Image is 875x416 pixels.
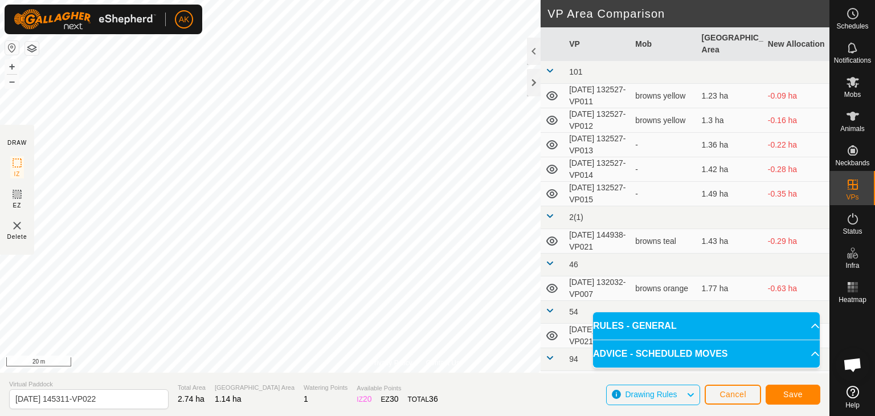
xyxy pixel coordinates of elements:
[766,385,820,405] button: Save
[635,115,692,127] div: browns yellow
[697,182,763,206] td: 1.49 ha
[697,276,763,301] td: 1.77 ha
[14,170,21,178] span: IZ
[547,7,829,21] h2: VP Area Comparison
[390,394,399,403] span: 30
[845,402,860,409] span: Help
[834,57,871,64] span: Notifications
[844,91,861,98] span: Mobs
[569,260,578,269] span: 46
[426,358,460,368] a: Contact Us
[215,383,295,393] span: [GEOGRAPHIC_DATA] Area
[304,383,347,393] span: Watering Points
[363,394,372,403] span: 20
[635,283,692,295] div: browns orange
[763,133,829,157] td: -0.22 ha
[635,164,692,176] div: -
[13,201,22,210] span: EZ
[565,182,631,206] td: [DATE] 132527-VP015
[783,390,803,399] span: Save
[569,307,578,316] span: 54
[697,371,763,395] td: 0.51 ha
[304,394,308,403] span: 1
[5,60,19,74] button: +
[763,108,829,133] td: -0.16 ha
[357,384,437,393] span: Available Points
[178,383,206,393] span: Total Area
[9,380,169,389] span: Virtual Paddock
[697,27,763,61] th: [GEOGRAPHIC_DATA] Area
[830,381,875,413] a: Help
[845,262,859,269] span: Infra
[5,41,19,55] button: Reset Map
[697,133,763,157] td: 1.36 ha
[5,75,19,88] button: –
[25,42,39,55] button: Map Layers
[840,125,865,132] span: Animals
[565,108,631,133] td: [DATE] 132527-VP012
[705,385,761,405] button: Cancel
[565,157,631,182] td: [DATE] 132527-VP014
[843,228,862,235] span: Status
[697,84,763,108] td: 1.23 ha
[565,324,631,348] td: [DATE] 153555-VP021
[697,157,763,182] td: 1.42 ha
[635,90,692,102] div: browns yellow
[763,371,829,395] td: +0.63 ha
[569,67,582,76] span: 101
[7,138,27,147] div: DRAW
[565,371,631,395] td: [DATE] 111950-VP019
[357,393,371,405] div: IZ
[719,390,746,399] span: Cancel
[14,9,156,30] img: Gallagher Logo
[408,393,438,405] div: TOTAL
[569,213,583,222] span: 2(1)
[763,27,829,61] th: New Allocation
[697,108,763,133] td: 1.3 ha
[763,157,829,182] td: -0.28 ha
[370,358,412,368] a: Privacy Policy
[836,23,868,30] span: Schedules
[178,394,205,403] span: 2.74 ha
[565,84,631,108] td: [DATE] 132527-VP011
[593,347,727,361] span: ADVICE - SCHEDULED MOVES
[635,139,692,151] div: -
[565,276,631,301] td: [DATE] 132032-VP007
[565,229,631,254] td: [DATE] 144938-VP021
[835,160,869,166] span: Neckbands
[429,394,438,403] span: 36
[593,340,820,368] p-accordion-header: ADVICE - SCHEDULED MOVES
[215,394,242,403] span: 1.14 ha
[565,133,631,157] td: [DATE] 132527-VP013
[635,235,692,247] div: browns teal
[763,182,829,206] td: -0.35 ha
[631,27,697,61] th: Mob
[846,194,858,201] span: VPs
[593,312,820,340] p-accordion-header: RULES - GENERAL
[625,390,677,399] span: Drawing Rules
[7,233,27,241] span: Delete
[565,27,631,61] th: VP
[697,229,763,254] td: 1.43 ha
[593,319,677,333] span: RULES - GENERAL
[635,188,692,200] div: -
[763,229,829,254] td: -0.29 ha
[763,276,829,301] td: -0.63 ha
[10,219,24,233] img: VP
[763,84,829,108] td: -0.09 ha
[836,348,870,382] div: Open chat
[839,296,866,303] span: Heatmap
[179,14,190,26] span: AK
[569,354,578,364] span: 94
[381,393,399,405] div: EZ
